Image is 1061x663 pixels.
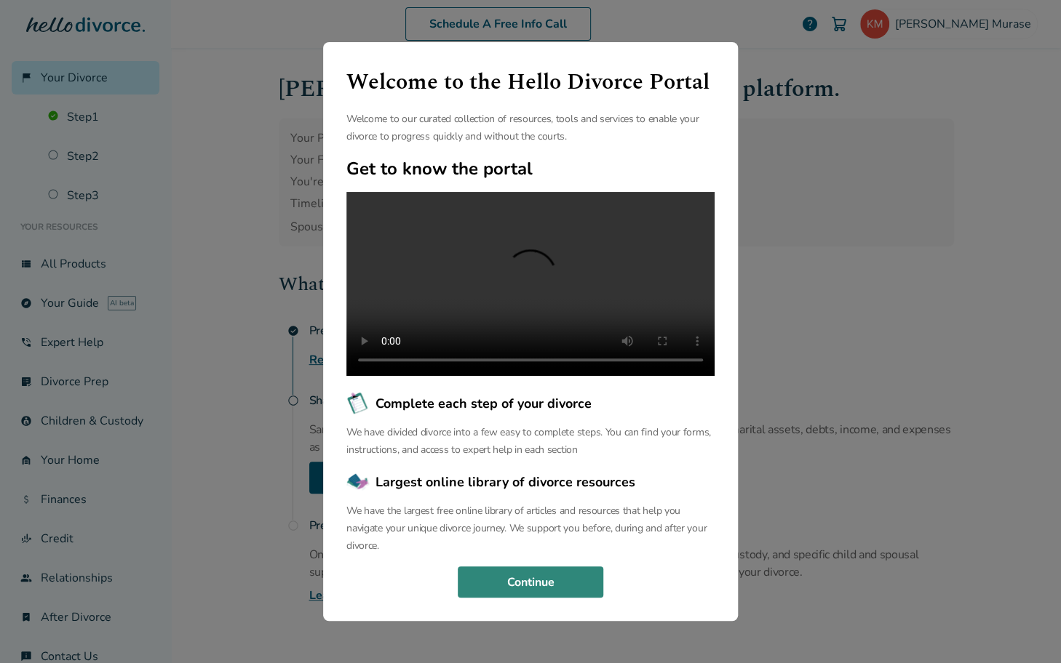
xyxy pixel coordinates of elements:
span: Complete each step of your divorce [375,394,592,413]
span: Largest online library of divorce resources [375,473,635,491]
button: Continue [458,566,603,598]
img: Largest online library of divorce resources [346,470,370,494]
p: We have the largest free online library of articles and resources that help you navigate your uni... [346,502,715,555]
iframe: Chat Widget [988,593,1061,663]
h2: Get to know the portal [346,157,715,180]
img: Complete each step of your divorce [346,392,370,415]
p: Welcome to our curated collection of resources, tools and services to enable your divorce to prog... [346,110,715,145]
h1: Welcome to the Hello Divorce Portal [346,65,715,99]
p: We have divided divorce into a few easy to complete steps. You can find your forms, instructions,... [346,424,715,459]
